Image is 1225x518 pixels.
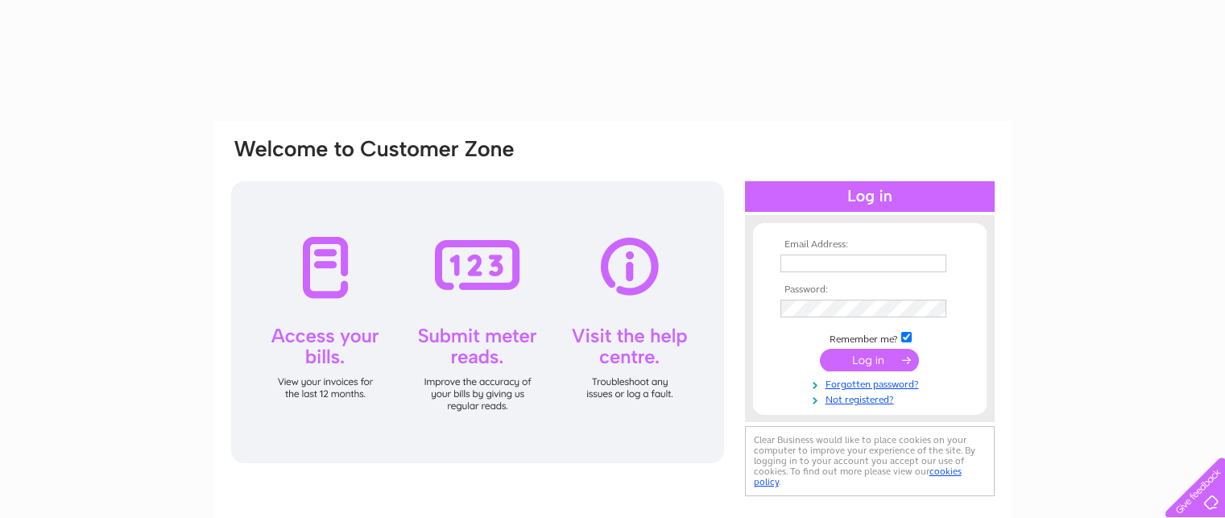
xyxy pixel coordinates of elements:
[776,329,963,346] td: Remember me?
[776,284,963,296] th: Password:
[780,375,963,391] a: Forgotten password?
[754,466,962,487] a: cookies policy
[776,239,963,251] th: Email Address:
[745,426,995,496] div: Clear Business would like to place cookies on your computer to improve your experience of the sit...
[780,391,963,406] a: Not registered?
[820,349,919,371] input: Submit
